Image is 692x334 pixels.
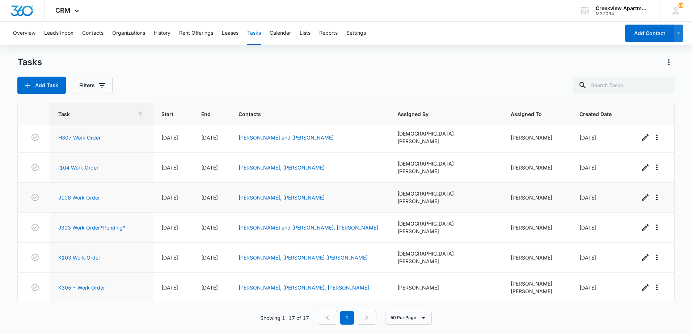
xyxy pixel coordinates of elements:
nav: Pagination [318,311,376,325]
button: Calendar [270,22,291,45]
span: Task [58,110,134,118]
div: [DEMOGRAPHIC_DATA][PERSON_NAME] [397,190,493,205]
button: Reports [319,22,338,45]
button: Tasks [247,22,261,45]
button: 50 Per Page [385,311,432,325]
span: [DATE] [579,194,596,201]
span: Created Date [579,110,612,118]
span: Assigned To [511,110,552,118]
span: [DATE] [579,284,596,291]
button: Lists [300,22,311,45]
span: [DATE] [201,284,218,291]
div: [PERSON_NAME] [511,287,562,295]
a: H307 Work Order [58,134,101,141]
button: Add Contact [625,25,674,42]
div: account name [596,5,649,11]
span: End [201,110,211,118]
span: Assigned By [397,110,483,118]
button: Leads Inbox [44,22,73,45]
span: CRM [55,7,71,14]
span: [DATE] [201,194,218,201]
span: [DATE] [161,254,178,261]
input: Search Tasks [573,77,675,94]
button: Overview [13,22,35,45]
div: [DEMOGRAPHIC_DATA][PERSON_NAME] [397,220,493,235]
div: [PERSON_NAME] [511,280,562,287]
em: 1 [340,311,354,325]
a: [PERSON_NAME], [PERSON_NAME] [PERSON_NAME] [239,254,368,261]
a: K103 Work Order [58,254,100,261]
div: [DEMOGRAPHIC_DATA][PERSON_NAME] [397,250,493,265]
div: [PERSON_NAME] [511,134,562,141]
span: Start [161,110,173,118]
span: [DATE] [579,134,596,141]
div: [PERSON_NAME] [397,284,493,291]
a: [PERSON_NAME] and [PERSON_NAME], [PERSON_NAME] [239,224,378,231]
div: [PERSON_NAME] [511,164,562,171]
button: Rent Offerings [179,22,213,45]
div: account id [596,11,649,16]
button: Organizations [112,22,145,45]
span: [DATE] [201,224,218,231]
a: K305 - Work Order [58,284,105,291]
button: Leases [222,22,239,45]
a: J303 Work Order*Pending* [58,224,126,231]
button: Actions [663,56,675,68]
a: [PERSON_NAME], [PERSON_NAME], [PERSON_NAME] [239,284,369,291]
span: [DATE] [161,224,178,231]
div: notifications count [678,3,684,8]
div: [PERSON_NAME] [511,254,562,261]
span: [DATE] [201,134,218,141]
span: [DATE] [579,254,596,261]
span: Contacts [239,110,370,118]
h1: Tasks [17,57,42,68]
span: [DATE] [201,164,218,171]
span: [DATE] [161,164,178,171]
span: [DATE] [579,224,596,231]
div: [DEMOGRAPHIC_DATA][PERSON_NAME] [397,160,493,175]
span: [DATE] [201,254,218,261]
span: [DATE] [579,164,596,171]
button: Contacts [82,22,104,45]
span: [DATE] [161,194,178,201]
button: Filters [72,77,113,94]
a: [PERSON_NAME], [PERSON_NAME] [239,164,325,171]
a: [PERSON_NAME], [PERSON_NAME] [239,194,325,201]
span: [DATE] [161,134,178,141]
button: History [154,22,170,45]
span: [DATE] [161,284,178,291]
div: [PERSON_NAME] [511,194,562,201]
div: [PERSON_NAME] [511,224,562,231]
button: Settings [346,22,366,45]
p: Showing 1-17 of 17 [260,314,309,322]
a: I104 Work Order [58,164,98,171]
span: 199 [678,3,684,8]
div: [DEMOGRAPHIC_DATA][PERSON_NAME] [397,130,493,145]
a: J106 Work Order [58,194,100,201]
a: [PERSON_NAME] and [PERSON_NAME] [239,134,334,141]
button: Add Task [17,77,66,94]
